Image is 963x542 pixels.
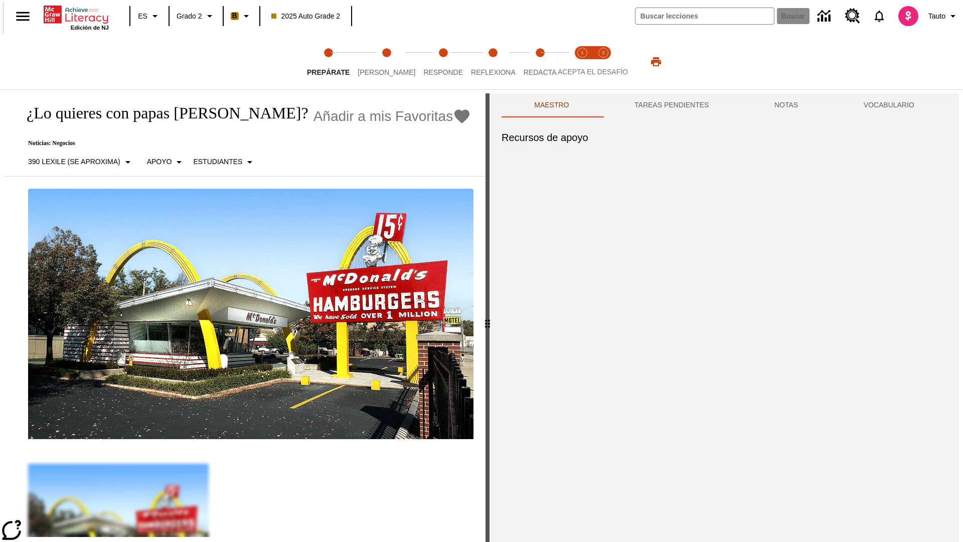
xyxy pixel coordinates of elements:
[28,157,120,167] p: 390 Lexile (Se aproxima)
[742,93,831,117] button: NOTAS
[502,93,602,117] button: Maestro
[602,93,742,117] button: TAREAS PENDIENTES
[581,50,583,55] text: 1
[471,68,516,76] span: Reflexiona
[177,11,202,22] span: Grado 2
[602,50,604,55] text: 2
[299,34,358,89] button: Prepárate step 1 of 5
[189,153,260,171] button: Seleccionar estudiante
[313,107,471,125] button: Añadir a mis Favoritas - ¿Lo quieres con papas fritas?
[924,7,963,25] button: Perfil/Configuración
[502,129,947,146] h6: Recursos de apoyo
[143,153,190,171] button: Tipo de apoyo, Apoyo
[193,157,242,167] p: Estudiantes
[568,34,597,89] button: Acepta el desafío lee step 1 of 2
[524,68,557,76] span: Redacta
[831,93,947,117] button: VOCABULARIO
[463,34,524,89] button: Reflexiona step 4 of 5
[8,2,38,31] button: Abrir el menú lateral
[486,93,490,542] div: Pulsa la tecla de intro o la barra espaciadora y luego presiona las flechas de derecha e izquierd...
[44,4,109,31] div: Portada
[516,34,565,89] button: Redacta step 5 of 5
[358,68,415,76] span: [PERSON_NAME]
[4,93,486,537] div: reading
[28,189,473,440] img: Uno de los primeros locales de McDonald's, con el icónico letrero rojo y los arcos amarillos.
[423,68,463,76] span: Responde
[898,6,918,26] img: avatar image
[313,108,453,124] span: Añadir a mis Favoritas
[892,3,924,29] button: Escoja un nuevo avatar
[640,53,672,71] button: Imprimir
[227,7,256,25] button: Boost El color de la clase es anaranjado claro. Cambiar el color de la clase.
[415,34,471,89] button: Responde step 3 of 5
[812,3,839,30] a: Centro de información
[24,153,138,171] button: Seleccione Lexile, 390 Lexile (Se aproxima)
[502,93,947,117] div: Instructional Panel Tabs
[173,7,220,25] button: Grado: Grado 2, Elige un grado
[635,8,774,24] input: Buscar campo
[589,34,618,89] button: Acepta el desafío contesta step 2 of 2
[839,3,866,30] a: Centro de recursos, Se abrirá en una pestaña nueva.
[16,140,471,147] p: Noticias: Negocios
[307,68,350,76] span: Prepárate
[16,104,308,122] h1: ¿Lo quieres con papas [PERSON_NAME]?
[232,10,237,22] span: B
[350,34,423,89] button: Lee step 2 of 5
[147,157,172,167] p: Apoyo
[490,93,959,542] div: activity
[271,11,341,22] span: 2025 Auto Grade 2
[558,68,628,76] span: ACEPTA EL DESAFÍO
[866,3,892,29] a: Notificaciones
[138,11,147,22] span: ES
[71,25,109,31] span: Edición de NJ
[133,7,166,25] button: Lenguaje: ES, Selecciona un idioma
[928,11,945,22] span: Tauto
